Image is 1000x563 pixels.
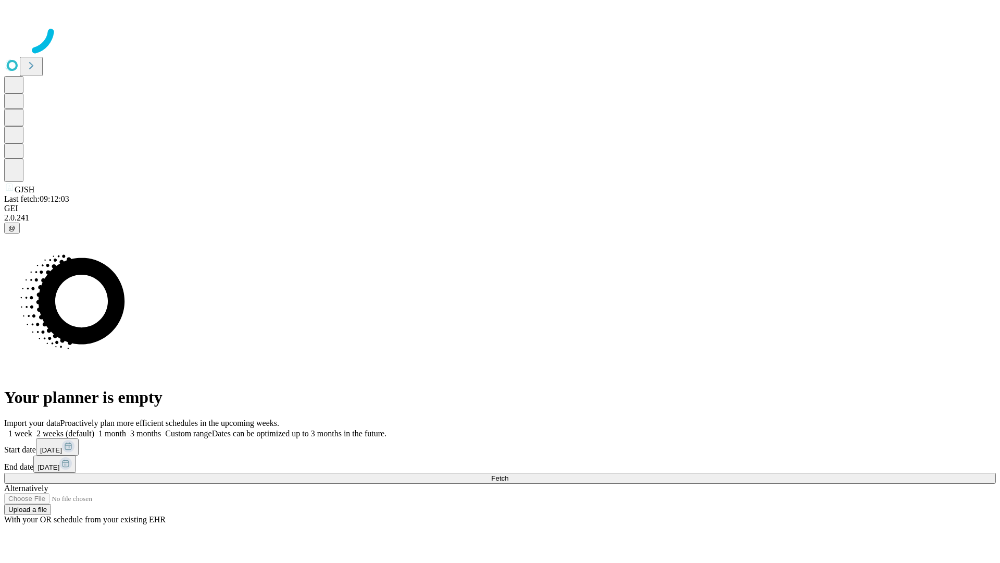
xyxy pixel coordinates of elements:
[4,473,996,484] button: Fetch
[4,515,166,524] span: With your OR schedule from your existing EHR
[212,429,386,438] span: Dates can be optimized up to 3 months in the future.
[4,213,996,223] div: 2.0.241
[4,438,996,456] div: Start date
[36,438,79,456] button: [DATE]
[4,388,996,407] h1: Your planner is empty
[8,224,16,232] span: @
[165,429,211,438] span: Custom range
[4,223,20,234] button: @
[37,463,59,471] span: [DATE]
[4,204,996,213] div: GEI
[4,504,51,515] button: Upload a file
[4,419,60,427] span: Import your data
[36,429,94,438] span: 2 weeks (default)
[4,484,48,493] span: Alternatively
[98,429,126,438] span: 1 month
[33,456,76,473] button: [DATE]
[8,429,32,438] span: 1 week
[130,429,161,438] span: 3 months
[4,456,996,473] div: End date
[4,194,69,203] span: Last fetch: 09:12:03
[15,185,34,194] span: GJSH
[491,474,508,482] span: Fetch
[40,446,62,454] span: [DATE]
[60,419,279,427] span: Proactively plan more efficient schedules in the upcoming weeks.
